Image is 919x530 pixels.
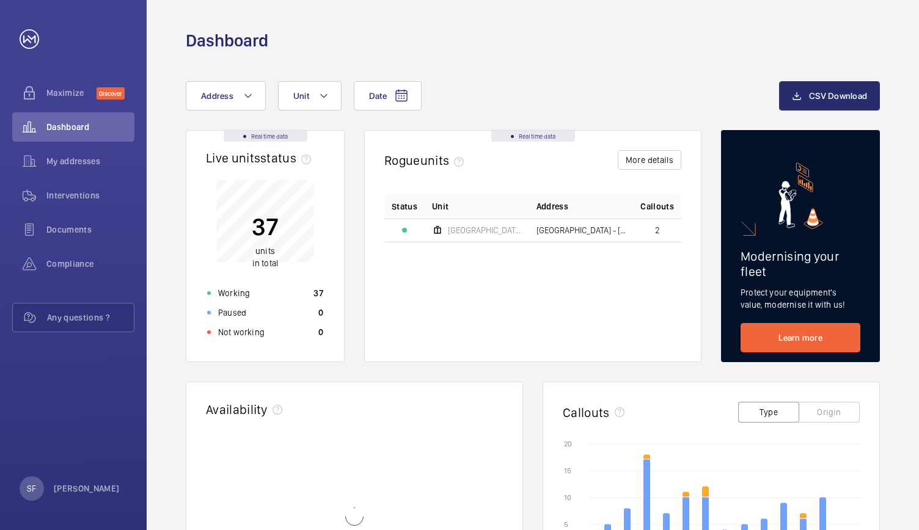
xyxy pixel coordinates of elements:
[54,482,120,495] p: [PERSON_NAME]
[491,131,575,142] div: Real time data
[46,155,134,167] span: My addresses
[46,258,134,270] span: Compliance
[218,307,246,319] p: Paused
[741,249,860,279] h2: Modernising your fleet
[655,226,660,234] span: 2
[224,131,307,142] div: Real time data
[392,200,417,212] p: Status
[799,402,860,423] button: Origin
[218,326,265,338] p: Not working
[536,200,568,212] span: Address
[564,466,571,475] text: 15
[809,91,867,101] span: CSV Download
[741,286,860,311] p: Protect your equipment's value, modernise it with us!
[218,287,250,299] p: Working
[293,91,309,101] span: Unit
[252,245,279,269] p: in total
[618,150,681,170] button: More details
[47,311,134,324] span: Any questions ?
[779,81,880,111] button: CSV Download
[201,91,233,101] span: Address
[206,402,268,417] h2: Availability
[46,189,134,201] span: Interventions
[420,153,469,168] span: units
[564,440,572,448] text: 20
[278,81,342,111] button: Unit
[448,226,522,234] span: [GEOGRAPHIC_DATA] (MRL)
[564,493,571,502] text: 10
[640,200,674,212] span: Callouts
[260,150,316,165] span: status
[778,162,823,229] img: marketing-card.svg
[536,226,626,234] span: [GEOGRAPHIC_DATA] - [GEOGRAPHIC_DATA]
[432,200,449,212] span: Unit
[313,287,323,299] p: 37
[741,323,860,352] a: Learn more
[27,482,36,495] p: SF
[354,81,422,111] button: Date
[46,223,134,236] span: Documents
[97,87,125,100] span: Discover
[252,211,279,242] p: 37
[206,150,316,165] h2: Live units
[255,246,275,256] span: units
[369,91,387,101] span: Date
[46,121,134,133] span: Dashboard
[318,307,323,319] p: 0
[563,405,610,420] h2: Callouts
[384,153,469,168] h2: Rogue
[186,81,266,111] button: Address
[46,87,97,99] span: Maximize
[564,520,568,529] text: 5
[738,402,799,423] button: Type
[186,29,268,52] h1: Dashboard
[318,326,323,338] p: 0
